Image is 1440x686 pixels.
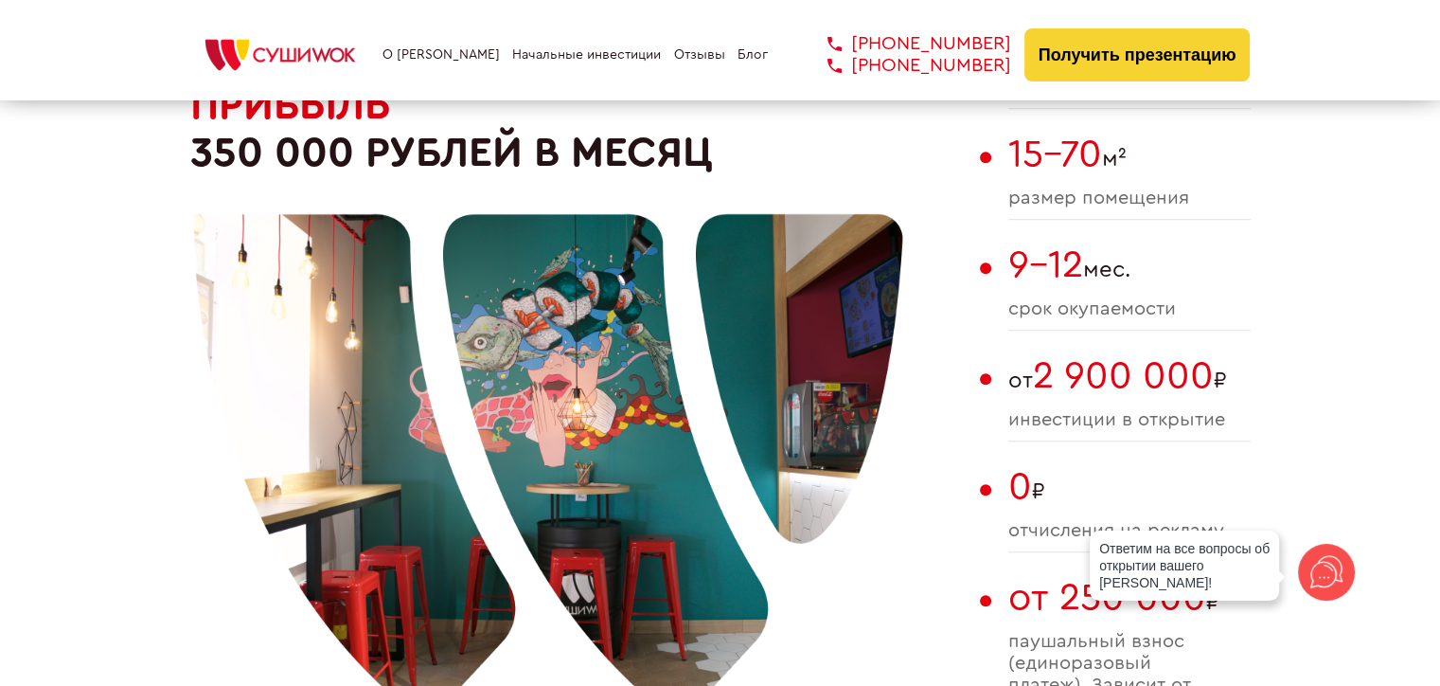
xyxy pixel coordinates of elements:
h2: 350 000 рублей в месяц [190,81,970,177]
img: СУШИWOK [190,34,370,76]
a: [PHONE_NUMBER] [799,55,1011,77]
a: Отзывы [674,47,725,63]
span: мес. [1008,244,1251,287]
a: О [PERSON_NAME] [382,47,500,63]
a: Начальные инвестиции [512,47,661,63]
span: от 250 000 [1008,579,1206,617]
span: ₽ [1008,576,1251,620]
button: Получить презентацию [1024,28,1251,81]
div: Ответим на все вопросы об открытии вашего [PERSON_NAME]! [1090,531,1279,601]
span: cрок окупаемости [1008,298,1251,320]
span: 2 900 000 [1033,357,1214,395]
span: от ₽ [1008,354,1251,398]
span: инвестиции в открытие [1008,409,1251,431]
span: 9-12 [1008,246,1083,284]
a: [PHONE_NUMBER] [799,33,1011,55]
span: м² [1008,133,1251,176]
span: размер помещения [1008,188,1251,209]
span: 15-70 [1008,135,1102,173]
span: 0 [1008,468,1032,506]
span: ₽ [1008,465,1251,509]
span: отчисления на рекламу [1008,520,1251,542]
a: Блог [738,47,768,63]
span: Прибыль [190,84,391,126]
